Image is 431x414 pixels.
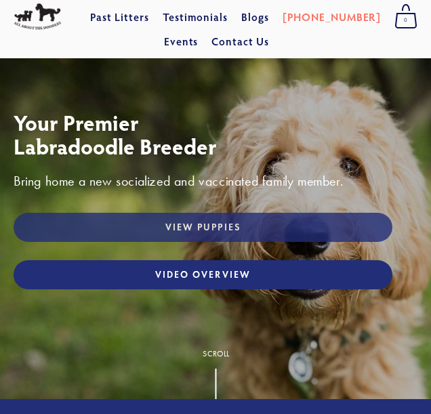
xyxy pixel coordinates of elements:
span: 0 [394,12,417,29]
a: Testimonials [163,5,228,29]
a: Contact Us [211,29,269,54]
img: All About The Doodles [14,3,61,30]
a: Past Litters [90,9,149,24]
a: [PHONE_NUMBER] [283,5,381,29]
a: Blogs [241,5,269,29]
h3: Bring home a new socialized and vaccinated family member. [14,172,417,190]
a: Video Overview [14,260,392,289]
h1: Your Premier Labradoodle Breeder [14,110,417,158]
a: View Puppies [14,213,392,242]
a: Events [164,29,199,54]
div: Scroll [203,350,229,358]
